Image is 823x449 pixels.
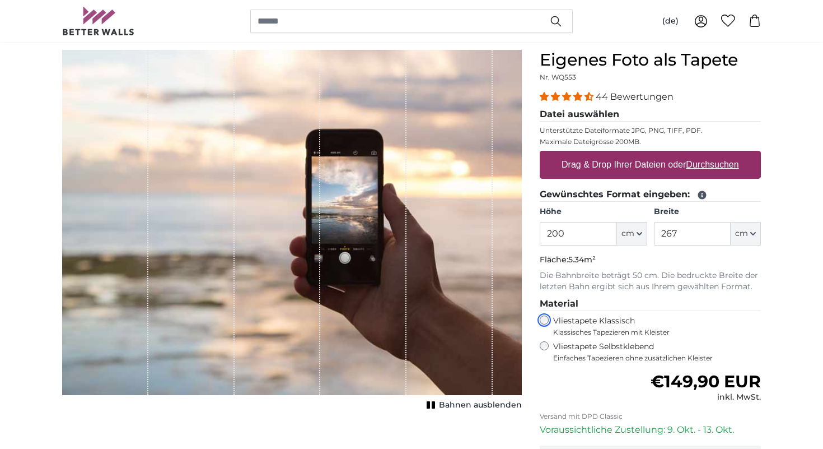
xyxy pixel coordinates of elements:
span: 5.34m² [568,254,596,265]
p: Versand mit DPD Classic [540,412,761,421]
legend: Gewünschtes Format eingeben: [540,188,761,202]
button: cm [731,222,761,246]
span: Bahnen ausblenden [439,400,522,411]
p: Maximale Dateigrösse 200MB. [540,137,761,146]
p: Die Bahnbreite beträgt 50 cm. Die bedruckte Breite der letzten Bahn ergibt sich aus Ihrem gewählt... [540,270,761,293]
button: (de) [653,11,688,31]
span: cm [621,228,634,239]
label: Vliestapete Klassisch [553,316,751,337]
legend: Datei auswählen [540,108,761,122]
img: Betterwalls [62,7,135,35]
span: 4.34 stars [540,91,596,102]
h1: Eigenes Foto als Tapete [540,50,761,70]
span: €149,90 EUR [651,371,761,392]
span: Klassisches Tapezieren mit Kleister [553,328,751,337]
p: Voraussichtliche Zustellung: 9. Okt. - 13. Okt. [540,423,761,437]
span: Nr. WQ553 [540,73,576,81]
p: Fläche: [540,254,761,266]
p: Unterstützte Dateiformate JPG, PNG, TIFF, PDF. [540,126,761,135]
label: Vliestapete Selbstklebend [553,341,761,363]
u: Durchsuchen [686,160,739,169]
button: cm [617,222,647,246]
div: 1 of 1 [62,50,522,413]
button: Bahnen ausblenden [423,397,522,413]
span: 44 Bewertungen [596,91,674,102]
legend: Material [540,297,761,311]
label: Drag & Drop Ihrer Dateien oder [557,154,743,176]
div: inkl. MwSt. [651,392,761,403]
label: Breite [654,206,761,217]
span: cm [735,228,748,239]
span: Einfaches Tapezieren ohne zusätzlichen Kleister [553,354,761,363]
label: Höhe [540,206,647,217]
